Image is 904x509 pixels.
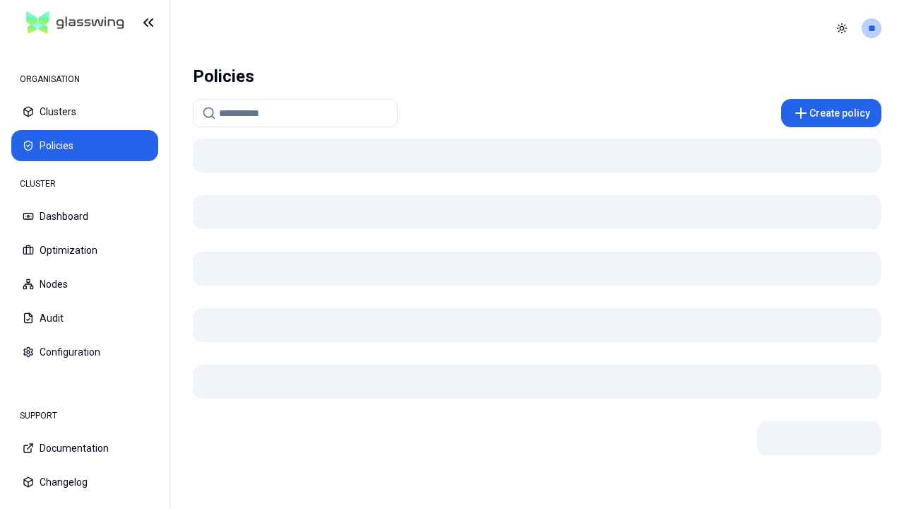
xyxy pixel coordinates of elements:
button: Changelog [11,467,158,498]
img: GlassWing [20,6,130,40]
div: ORGANISATION [11,65,158,93]
button: Documentation [11,433,158,464]
button: Policies [11,130,158,161]
button: Configuration [11,337,158,368]
button: Audit [11,303,158,334]
div: CLUSTER [11,170,158,198]
button: Create policy [781,99,881,127]
button: Clusters [11,96,158,127]
button: Optimization [11,235,158,266]
button: Dashboard [11,201,158,232]
div: SUPPORT [11,402,158,430]
div: Policies [193,62,254,90]
button: Nodes [11,269,158,300]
